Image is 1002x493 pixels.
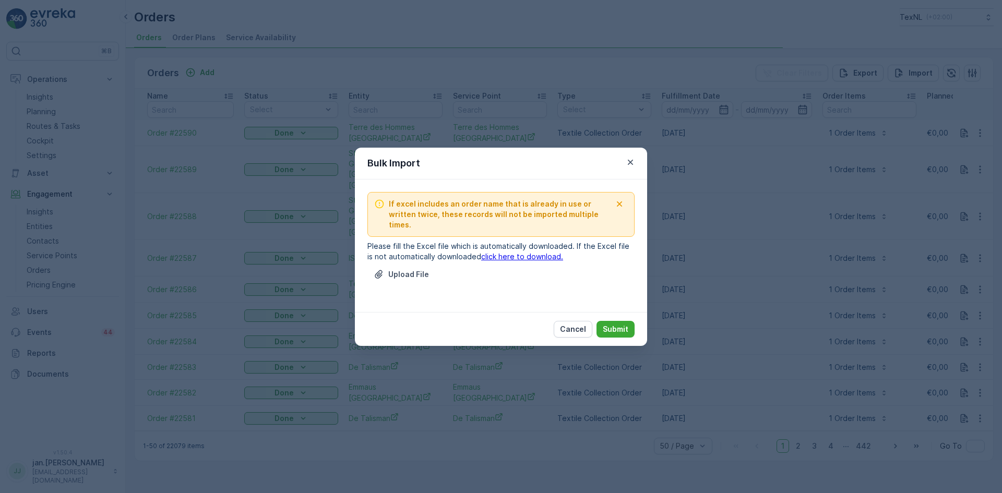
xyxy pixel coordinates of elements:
[388,269,429,280] p: Upload File
[597,321,635,338] button: Submit
[603,324,628,334] p: Submit
[560,324,586,334] p: Cancel
[389,199,611,230] span: If excel includes an order name that is already in use or written twice, these records will not b...
[367,241,635,262] p: Please fill the Excel file which is automatically downloaded. If the Excel file is not automatica...
[554,321,592,338] button: Cancel
[481,252,563,261] a: click here to download.
[367,266,435,283] button: Upload File
[367,156,420,171] p: Bulk Import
